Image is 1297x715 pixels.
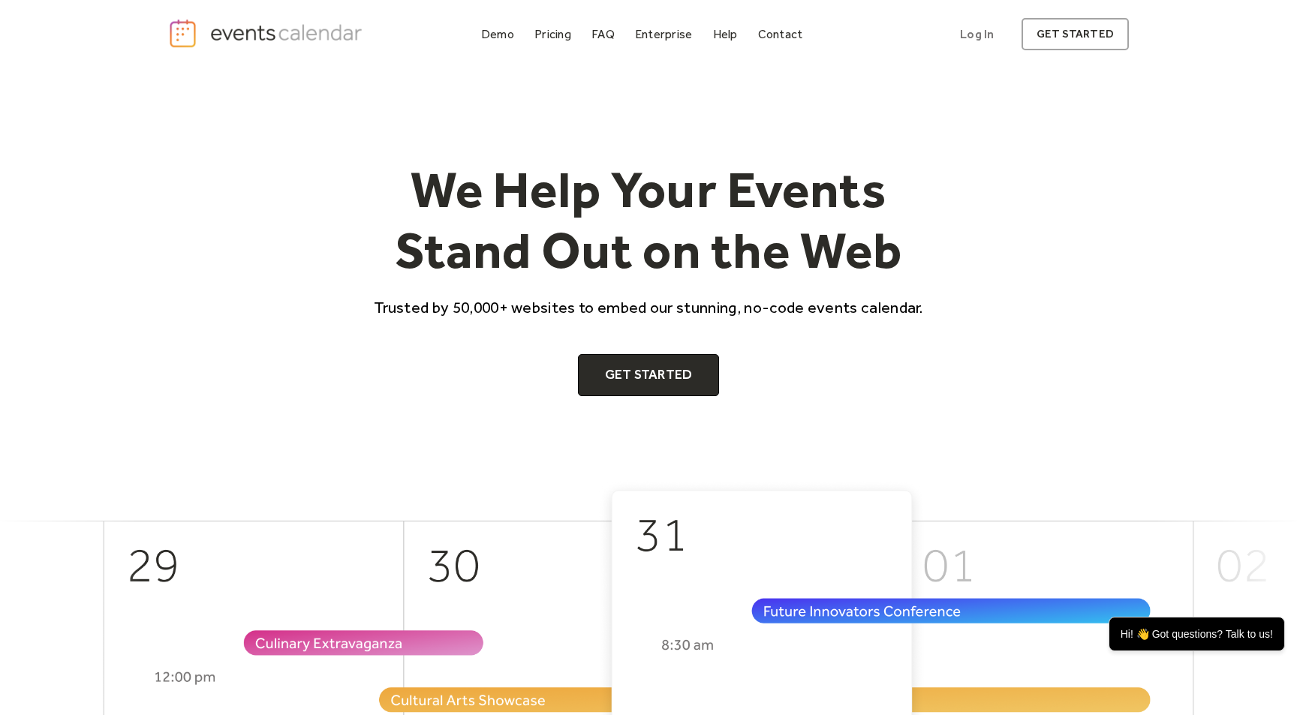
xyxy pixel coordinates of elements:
a: Demo [475,24,520,44]
a: get started [1022,18,1129,50]
a: Pricing [528,24,577,44]
div: Demo [481,30,514,38]
p: Trusted by 50,000+ websites to embed our stunning, no-code events calendar. [360,296,937,318]
a: Contact [752,24,809,44]
a: FAQ [585,24,621,44]
div: Enterprise [635,30,692,38]
a: Log In [945,18,1009,50]
div: Contact [758,30,803,38]
a: Get Started [578,354,720,396]
div: FAQ [591,30,615,38]
a: Help [707,24,744,44]
a: home [168,18,366,49]
div: Help [713,30,738,38]
h1: We Help Your Events Stand Out on the Web [360,159,937,281]
a: Enterprise [629,24,698,44]
div: Pricing [534,30,571,38]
